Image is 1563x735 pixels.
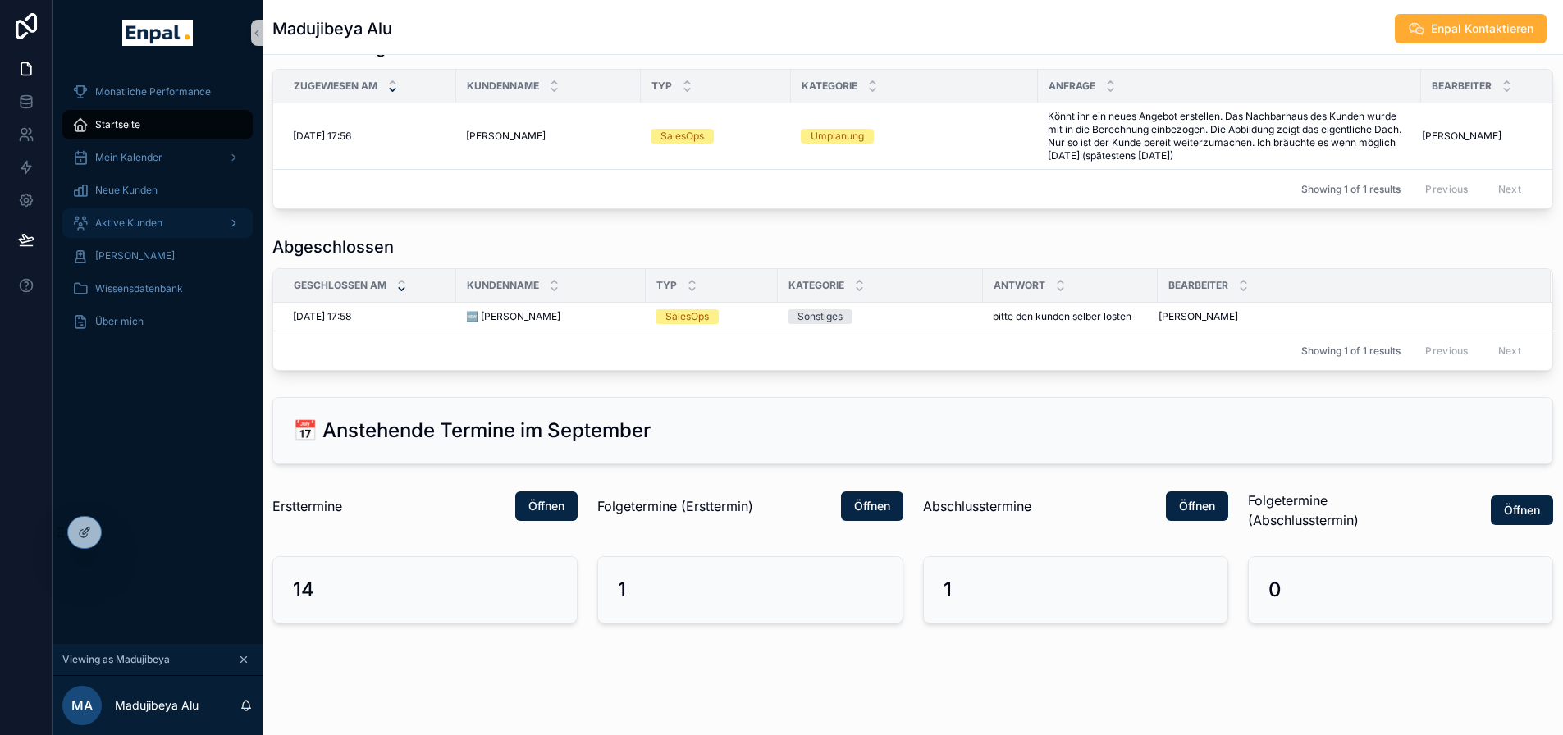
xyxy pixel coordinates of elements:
[665,309,709,324] div: SalesOps
[95,184,158,197] span: Neue Kunden
[293,310,446,323] a: [DATE] 17:58
[1301,183,1401,196] span: Showing 1 of 1 results
[293,577,314,603] h2: 14
[923,496,1031,516] span: Abschlusstermine
[1432,80,1492,93] span: Bearbeiter
[1168,279,1228,292] span: Bearbeiter
[656,309,768,324] a: SalesOps
[1422,130,1501,143] span: [PERSON_NAME]
[293,310,351,323] span: [DATE] 17:58
[466,130,546,143] span: [PERSON_NAME]
[811,129,864,144] div: Umplanung
[528,498,564,514] span: Öffnen
[62,110,253,139] a: Startseite
[1248,491,1430,530] span: Folgetermine (Abschlusstermin)
[95,249,175,262] span: [PERSON_NAME]
[62,176,253,205] a: Neue Kunden
[660,129,704,144] div: SalesOps
[1491,495,1553,525] button: Öffnen
[62,77,253,107] a: Monatliche Performance
[788,309,973,324] a: Sonstiges
[1048,110,1411,162] a: Könnt ihr ein neues Angebot erstellen. Das Nachbarhaus des Kunden wurde mit in die Berechnung ein...
[293,130,446,143] a: [DATE] 17:56
[467,279,539,292] span: Kundenname
[1301,345,1401,358] span: Showing 1 of 1 results
[95,118,140,131] span: Startseite
[62,208,253,238] a: Aktive Kunden
[272,17,392,40] h1: Madujibeya Alu
[802,80,857,93] span: Kategorie
[1504,502,1540,518] span: Öffnen
[1395,14,1547,43] button: Enpal Kontaktieren
[272,235,394,258] h1: Abgeschlossen
[62,307,253,336] a: Über mich
[294,80,377,93] span: Zugewiesen am
[993,310,1148,323] a: bitte den kunden selber losten
[788,279,844,292] span: Kategorie
[993,310,1131,323] span: bitte den kunden selber losten
[1268,577,1282,603] h2: 0
[95,85,211,98] span: Monatliche Performance
[466,310,560,323] span: 🆕 [PERSON_NAME]
[294,279,386,292] span: Geschlossen Am
[515,491,578,521] button: Öffnen
[1431,21,1533,37] span: Enpal Kontaktieren
[95,151,162,164] span: Mein Kalender
[1159,310,1238,323] span: [PERSON_NAME]
[115,697,199,714] p: Madujibeya Alu
[801,129,1028,144] a: Umplanung
[467,80,539,93] span: Kundenname
[841,491,903,521] button: Öffnen
[1166,491,1228,521] button: Öffnen
[1179,498,1215,514] span: Öffnen
[994,279,1045,292] span: Antwort
[618,577,626,603] h2: 1
[944,577,952,603] h2: 1
[651,129,781,144] a: SalesOps
[95,315,144,328] span: Über mich
[122,20,192,46] img: App logo
[62,241,253,271] a: [PERSON_NAME]
[95,217,162,230] span: Aktive Kunden
[71,696,93,715] span: MA
[466,310,636,323] a: 🆕 [PERSON_NAME]
[656,279,677,292] span: Typ
[293,130,351,143] span: [DATE] 17:56
[1049,80,1095,93] span: Anfrage
[854,498,890,514] span: Öffnen
[62,143,253,172] a: Mein Kalender
[62,274,253,304] a: Wissensdatenbank
[272,496,342,516] span: Ersttermine
[466,130,631,143] a: [PERSON_NAME]
[1159,310,1531,323] a: [PERSON_NAME]
[53,66,263,358] div: scrollable content
[797,309,843,324] div: Sonstiges
[62,653,170,666] span: Viewing as Madujibeya
[651,80,672,93] span: Typ
[95,282,183,295] span: Wissensdatenbank
[293,418,651,444] h2: 📅 Anstehende Termine im September
[597,496,753,516] span: Folgetermine (Ersttermin)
